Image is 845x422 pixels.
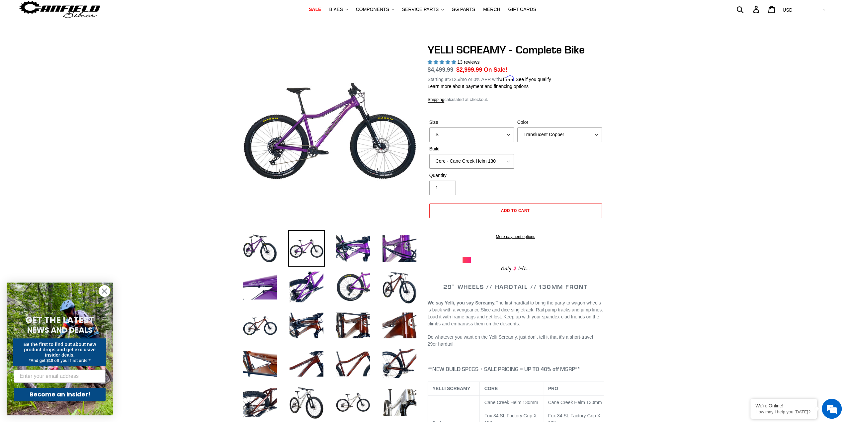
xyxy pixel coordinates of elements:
[381,384,418,421] img: Load image into Gallery viewer, YELLI SCREAMY - Complete Bike
[29,358,90,363] span: *And get $10 off your first order*
[548,399,604,406] p: Cane Creek Helm 130mm
[511,265,518,273] span: 2
[288,307,325,344] img: Load image into Gallery viewer, YELLI SCREAMY - Complete Bike
[483,7,500,12] span: MERCH
[443,283,588,291] span: 29" WHEELS // HARDTAIL // 130MM FRONT
[755,409,812,414] p: How may I help you today?
[21,33,38,50] img: d_696896380_company_1647369064580_696896380
[428,300,601,312] span: The first hardtail to bring the party to wagon wheels is back with a vengeance.
[429,119,514,126] label: Size
[428,299,604,327] p: Slice and dice singletrack. Rail pump tracks and jump lines. Load it with frame bags and get lost...
[740,2,757,17] input: Search
[242,346,278,382] img: Load image into Gallery viewer, YELLI SCREAMY - Complete Bike
[335,307,371,344] img: Load image into Gallery viewer, YELLI SCREAMY - Complete Bike
[516,77,551,82] a: See if you qualify - Learn more about Affirm Financing (opens in modal)
[428,334,593,347] span: Do whatever you want on the Yelli Screamy, just don’t tell it that it’s a short-travel 29er hardt...
[3,181,127,205] textarea: Type your message and hit 'Enter'
[505,5,540,14] a: GIFT CARDS
[381,269,418,305] img: Load image into Gallery viewer, YELLI SCREAMY - Complete Bike
[305,5,324,14] a: SALE
[335,269,371,305] img: Load image into Gallery viewer, YELLI SCREAMY - Complete Bike
[428,97,445,103] a: Shipping
[242,384,278,421] img: Load image into Gallery viewer, YELLI SCREAMY - Complete Bike
[449,77,459,82] span: $125
[429,204,602,218] button: Add to cart
[428,59,458,65] span: 5.00 stars
[429,234,602,240] a: More payment options
[448,5,478,14] a: GG PARTS
[288,346,325,382] img: Load image into Gallery viewer, YELLI SCREAMY - Complete Bike
[428,66,454,73] s: $4,499.99
[517,119,602,126] label: Color
[456,66,482,73] span: $2,999.99
[508,7,536,12] span: GIFT CARDS
[501,208,530,213] span: Add to cart
[452,7,475,12] span: GG PARTS
[242,307,278,344] img: Load image into Gallery viewer, YELLI SCREAMY - Complete Bike
[429,172,514,179] label: Quantity
[353,5,397,14] button: COMPONENTS
[335,384,371,421] img: Load image into Gallery viewer, YELLI SCREAMY - Complete Bike
[335,346,371,382] img: Load image into Gallery viewer, YELLI SCREAMY - Complete Bike
[381,346,418,382] img: Load image into Gallery viewer, YELLI SCREAMY - Complete Bike
[755,403,812,408] div: We're Online!
[309,7,321,12] span: SALE
[500,76,514,81] span: Affirm
[335,230,371,267] img: Load image into Gallery viewer, YELLI SCREAMY - Complete Bike
[44,37,122,46] div: Chat with us now
[428,74,551,83] p: Starting at /mo or 0% APR with .
[548,386,558,391] b: PRO
[329,7,343,12] span: BIKES
[381,307,418,344] img: Load image into Gallery viewer, YELLI SCREAMY - Complete Bike
[381,230,418,267] img: Load image into Gallery viewer, YELLI SCREAMY - Complete Bike
[242,269,278,305] img: Load image into Gallery viewer, YELLI SCREAMY - Complete Bike
[480,5,503,14] a: MERCH
[428,84,529,89] a: Learn more about payment and financing options
[428,96,604,103] div: calculated at checkout.
[484,386,498,391] b: CORE
[429,145,514,152] label: Build
[39,84,92,151] span: We're online!
[428,43,604,56] h1: YELLI SCREAMY - Complete Bike
[99,285,110,297] button: Close dialog
[288,384,325,421] img: Load image into Gallery viewer, YELLI SCREAMY - Complete Bike
[433,386,470,391] b: YELLI SCREAMY
[7,37,17,46] div: Navigation go back
[484,399,539,406] p: Cane Creek Helm 130mm
[24,342,96,358] span: Be the first to find out about new product drops and get exclusive insider deals.
[484,65,507,74] span: On Sale!
[457,59,479,65] span: 13 reviews
[14,388,106,401] button: Become an Insider!
[109,3,125,19] div: Minimize live chat window
[356,7,389,12] span: COMPONENTS
[288,230,325,267] img: Load image into Gallery viewer, YELLI SCREAMY - Complete Bike
[428,300,496,305] b: We say Yelli, you say Screamy.
[14,370,106,383] input: Enter your email address
[26,314,94,326] span: GET THE LATEST
[428,366,604,372] h4: **NEW BUILD SPECS + SALE PRICING = UP TO 40% off MSRP**
[27,325,93,335] span: NEWS AND DEALS
[399,5,447,14] button: SERVICE PARTS
[288,269,325,305] img: Load image into Gallery viewer, YELLI SCREAMY - Complete Bike
[242,230,278,267] img: Load image into Gallery viewer, YELLI SCREAMY - Complete Bike
[402,7,439,12] span: SERVICE PARTS
[463,263,569,273] div: Only left...
[326,5,351,14] button: BIKES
